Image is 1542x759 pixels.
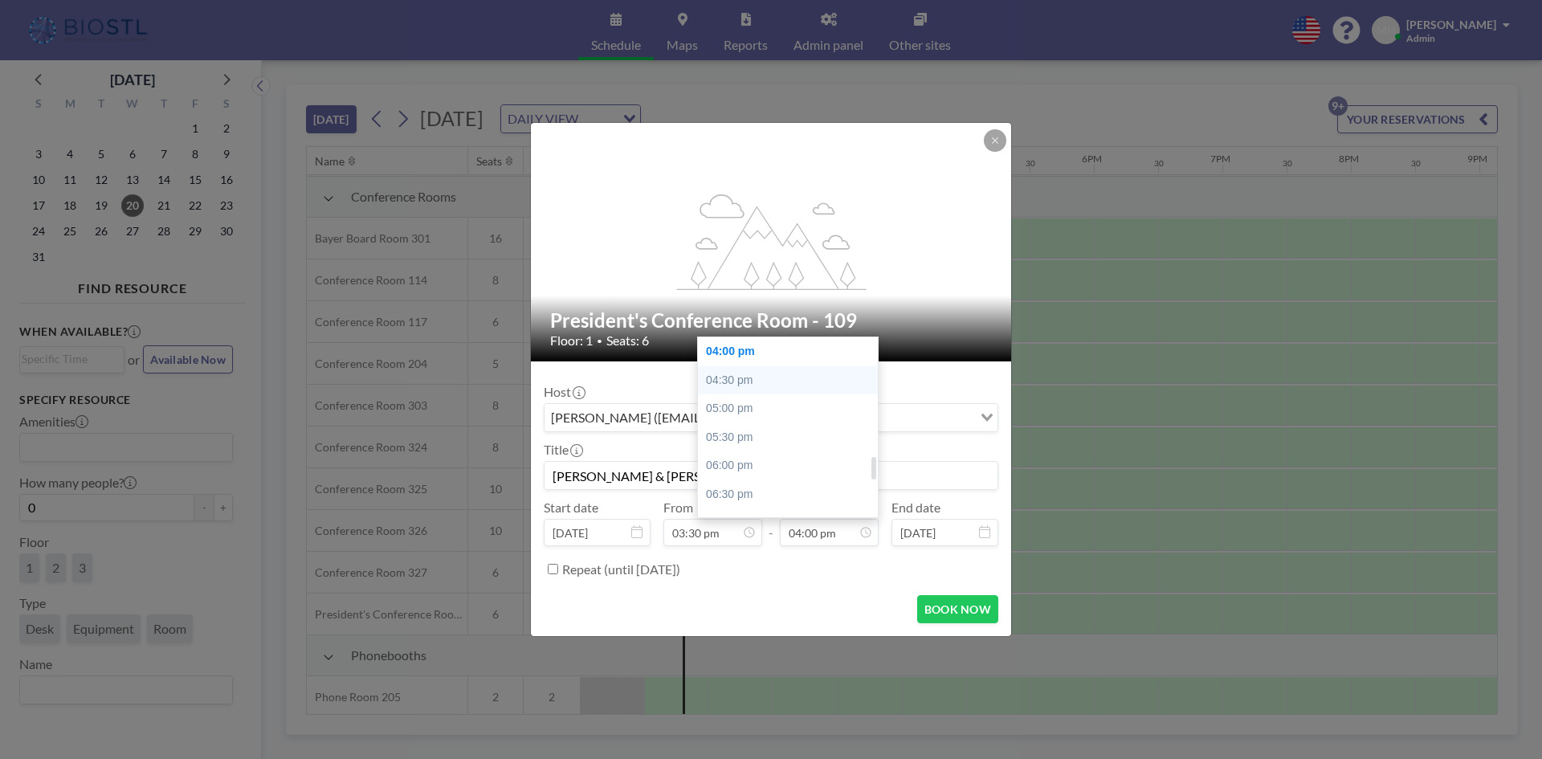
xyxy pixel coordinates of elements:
label: From [663,500,693,516]
label: Repeat (until [DATE]) [562,561,680,577]
span: [PERSON_NAME] ([EMAIL_ADDRESS][DOMAIN_NAME]) [548,407,878,428]
span: - [769,505,773,541]
div: 07:00 pm [698,509,886,538]
span: • [597,335,602,347]
input: Melissa's reservation [545,462,997,489]
h2: President's Conference Room - 109 [550,308,993,333]
label: Host [544,384,584,400]
label: End date [891,500,940,516]
div: 06:00 pm [698,451,886,480]
div: 05:00 pm [698,394,886,423]
g: flex-grow: 1.2; [677,193,867,289]
input: Search for option [879,407,971,428]
div: 04:30 pm [698,366,886,395]
label: Title [544,442,581,458]
button: BOOK NOW [917,595,998,623]
div: Search for option [545,404,997,431]
div: 05:30 pm [698,423,886,452]
span: Floor: 1 [550,333,593,349]
span: Seats: 6 [606,333,649,349]
label: Start date [544,500,598,516]
div: 04:00 pm [698,337,886,366]
div: 06:30 pm [698,480,886,509]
